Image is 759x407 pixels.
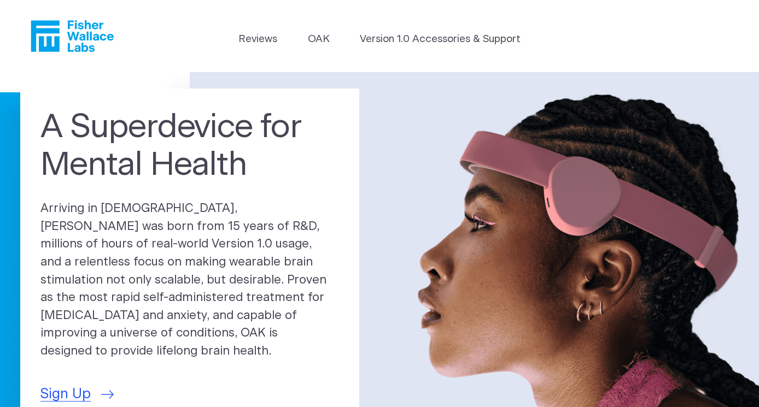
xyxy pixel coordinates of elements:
[31,20,114,52] a: Fisher Wallace
[40,109,339,184] h1: A Superdevice for Mental Health
[238,32,277,47] a: Reviews
[360,32,521,47] a: Version 1.0 Accessories & Support
[40,384,91,405] span: Sign Up
[40,384,114,405] a: Sign Up
[308,32,330,47] a: OAK
[40,200,339,360] p: Arriving in [DEMOGRAPHIC_DATA], [PERSON_NAME] was born from 15 years of R&D, millions of hours of...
